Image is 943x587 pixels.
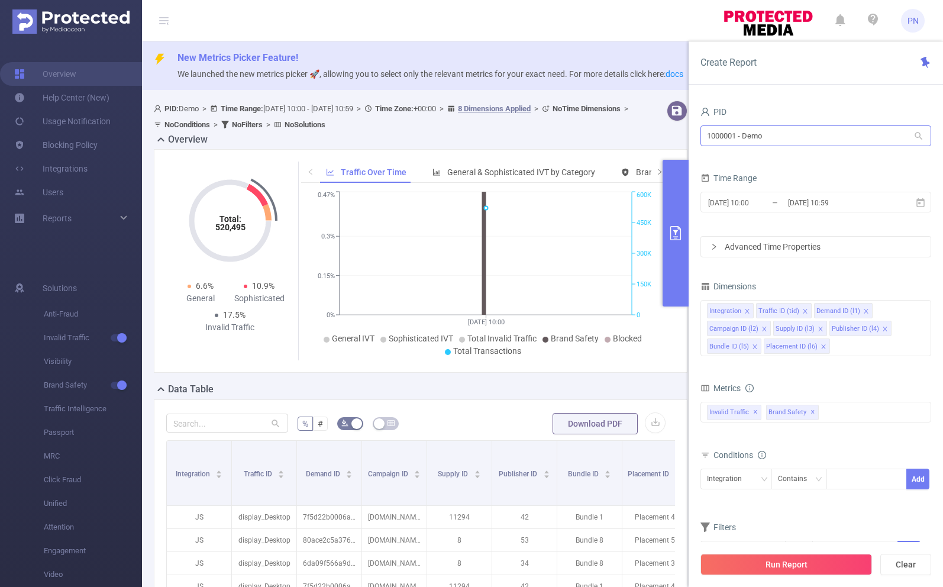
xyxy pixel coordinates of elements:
span: Brand Safety [551,334,599,343]
span: % [302,419,308,428]
span: 10.9% [252,281,274,291]
i: icon: info-circle [758,451,766,459]
span: ✕ [810,405,815,420]
a: Help Center (New) [14,86,109,109]
div: Bundle ID (l5) [709,339,749,354]
span: Campaign ID [368,470,410,478]
tspan: 0 [637,311,640,319]
span: > [199,104,210,113]
button: Add [906,469,929,489]
span: Integration [176,470,212,478]
i: icon: caret-down [216,473,222,477]
b: Time Range: [221,104,263,113]
tspan: 520,495 [215,222,245,232]
a: Blocking Policy [14,133,98,157]
span: > [531,104,542,113]
span: > [263,120,274,129]
i: icon: bg-colors [341,420,348,427]
div: Demand ID (l1) [816,304,860,319]
div: Contains [778,469,815,489]
p: 6da09f566a9dc06 [297,552,361,575]
li: Integration [707,303,754,318]
p: Placement 4 [622,506,687,528]
p: JS [167,529,231,551]
i: icon: close [802,308,808,315]
span: Traffic ID [244,470,274,478]
tspan: 0.3% [321,233,335,240]
span: Brand Safety [766,405,819,420]
i: icon: caret-down [346,473,353,477]
b: No Solutions [285,120,325,129]
tspan: 600K [637,192,651,199]
input: Search... [166,414,288,433]
tspan: 450K [637,219,651,227]
p: 8 [427,529,492,551]
span: Traffic Over Time [341,167,406,177]
span: 6.6% [196,281,214,291]
div: Invalid Traffic [201,321,260,334]
tspan: 150K [637,280,651,288]
h2: Overview [168,133,208,147]
i: icon: caret-up [414,469,421,472]
a: Reports [43,207,72,230]
span: Blocked [613,334,642,343]
input: Start date [707,195,803,211]
span: ✕ [753,405,758,420]
span: Engagement [44,539,142,563]
i: icon: user [154,105,164,112]
i: icon: caret-up [605,469,611,472]
b: No Conditions [164,120,210,129]
i: icon: user [700,107,710,117]
span: Reports [43,214,72,223]
p: Placement 5 [622,529,687,551]
i: icon: table [387,420,395,427]
b: No Time Dimensions [553,104,621,113]
b: No Filters [232,120,263,129]
i: icon: bar-chart [432,168,441,176]
button: Run Report [700,554,872,575]
i: icon: caret-down [543,473,550,477]
span: We launched the new metrics picker 🚀, allowing you to select only the relevant metrics for your e... [177,69,683,79]
p: display_Desktop [232,506,296,528]
span: Conditions [713,450,766,460]
span: Total Transactions [453,346,521,356]
i: icon: close [761,326,767,333]
span: Invalid Traffic [44,326,142,350]
i: icon: close [744,308,750,315]
p: 42 [492,506,557,528]
i: icon: caret-down [474,473,480,477]
span: Video [44,563,142,586]
p: Placement 3 [622,552,687,575]
i: icon: caret-up [543,469,550,472]
span: Visibility [44,350,142,373]
div: Publisher ID (l4) [832,321,879,337]
span: Solutions [43,276,77,300]
i: icon: down [815,476,822,484]
span: Bundle ID [568,470,600,478]
li: Supply ID (l3) [773,321,827,336]
li: Traffic ID (tid) [756,303,812,318]
span: > [353,104,364,113]
div: Integration [707,469,750,489]
span: > [621,104,632,113]
i: icon: caret-up [278,469,285,472]
div: Sort [604,469,611,476]
span: MRC [44,444,142,468]
p: Bundle 8 [557,552,622,575]
tspan: 300K [637,250,651,257]
span: Sophisticated IVT [389,334,453,343]
i: icon: caret-down [675,473,682,477]
a: Integrations [14,157,88,180]
h2: Data Table [168,382,214,396]
div: icon: rightAdvanced Time Properties [701,237,931,257]
img: Protected Media [12,9,130,34]
a: docs [666,69,683,79]
a: Usage Notification [14,109,111,133]
span: PN [908,9,919,33]
i: icon: right [711,243,718,250]
div: General [171,292,230,305]
div: Placement ID (l6) [766,339,818,354]
i: icon: info-circle [745,384,754,392]
div: Sort [345,469,353,476]
p: [DOMAIN_NAME] [362,552,427,575]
